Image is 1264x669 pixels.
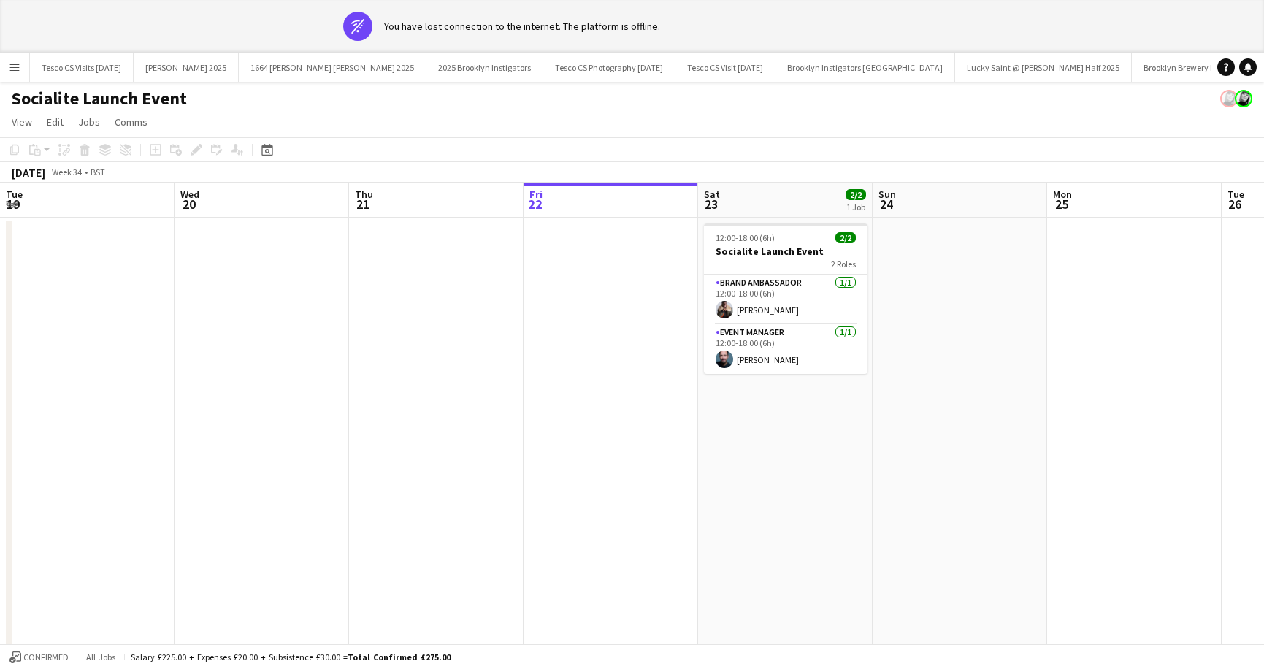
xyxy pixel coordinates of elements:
[47,115,64,129] span: Edit
[876,196,896,213] span: 24
[12,165,45,180] div: [DATE]
[91,167,105,177] div: BST
[1225,196,1244,213] span: 26
[1235,90,1252,107] app-user-avatar: Janeann Ferguson
[775,53,955,82] button: Brooklyn Instigators [GEOGRAPHIC_DATA]
[955,53,1132,82] button: Lucky Saint @ [PERSON_NAME] Half 2025
[426,53,543,82] button: 2025 Brooklyn Instigators
[529,188,543,201] span: Fri
[835,232,856,243] span: 2/2
[78,115,100,129] span: Jobs
[72,112,106,131] a: Jobs
[543,53,675,82] button: Tesco CS Photography [DATE]
[353,196,373,213] span: 21
[12,115,32,129] span: View
[239,53,426,82] button: 1664 [PERSON_NAME] [PERSON_NAME] 2025
[716,232,775,243] span: 12:00-18:00 (6h)
[831,259,856,269] span: 2 Roles
[704,223,867,374] app-job-card: 12:00-18:00 (6h)2/2Socialite Launch Event2 RolesBrand Ambassador1/112:00-18:00 (6h)[PERSON_NAME]E...
[6,188,23,201] span: Tue
[115,115,148,129] span: Comms
[178,196,199,213] span: 20
[527,196,543,213] span: 22
[12,88,187,110] h1: Socialite Launch Event
[23,652,69,662] span: Confirmed
[704,324,867,374] app-card-role: Event Manager1/112:00-18:00 (6h)[PERSON_NAME]
[384,20,660,33] div: You have lost connection to the internet. The platform is offline.
[675,53,775,82] button: Tesco CS Visit [DATE]
[134,53,239,82] button: [PERSON_NAME] 2025
[704,275,867,324] app-card-role: Brand Ambassador1/112:00-18:00 (6h)[PERSON_NAME]
[878,188,896,201] span: Sun
[1051,196,1072,213] span: 25
[30,53,134,82] button: Tesco CS Visits [DATE]
[348,651,451,662] span: Total Confirmed £275.00
[109,112,153,131] a: Comms
[702,196,720,213] span: 23
[1053,188,1072,201] span: Mon
[704,188,720,201] span: Sat
[1227,188,1244,201] span: Tue
[704,245,867,258] h3: Socialite Launch Event
[4,196,23,213] span: 19
[83,651,118,662] span: All jobs
[1220,90,1238,107] app-user-avatar: Janeann Ferguson
[7,649,71,665] button: Confirmed
[846,189,866,200] span: 2/2
[41,112,69,131] a: Edit
[48,167,85,177] span: Week 34
[180,188,199,201] span: Wed
[355,188,373,201] span: Thu
[846,202,865,213] div: 1 Job
[6,112,38,131] a: View
[131,651,451,662] div: Salary £225.00 + Expenses £20.00 + Subsistence £30.00 =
